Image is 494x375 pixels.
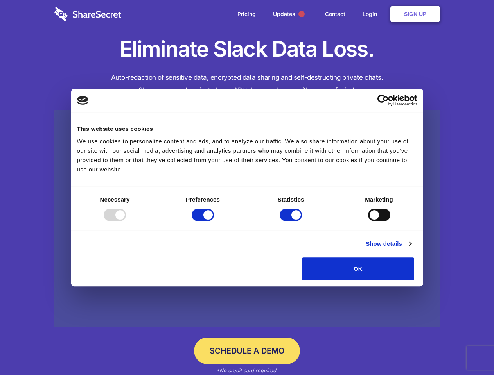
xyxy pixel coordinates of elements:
a: Show details [366,239,411,248]
em: *No credit card required. [216,367,278,373]
strong: Marketing [365,196,393,203]
strong: Necessary [100,196,130,203]
a: Login [355,2,389,26]
button: OK [302,257,414,280]
a: Wistia video thumbnail [54,110,440,327]
span: 1 [298,11,305,17]
img: logo [77,96,89,105]
strong: Preferences [186,196,220,203]
a: Sign Up [390,6,440,22]
a: Schedule a Demo [194,337,300,364]
img: logo-wordmark-white-trans-d4663122ce5f474addd5e946df7df03e33cb6a1c49d2221995e7729f52c070b2.svg [54,7,121,21]
h4: Auto-redaction of sensitive data, encrypted data sharing and self-destructing private chats. Shar... [54,71,440,97]
a: Contact [317,2,353,26]
div: This website uses cookies [77,124,417,134]
strong: Statistics [278,196,304,203]
a: Usercentrics Cookiebot - opens in a new window [349,95,417,106]
h1: Eliminate Slack Data Loss. [54,35,440,63]
a: Pricing [230,2,264,26]
div: We use cookies to personalize content and ads, and to analyze our traffic. We also share informat... [77,137,417,174]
